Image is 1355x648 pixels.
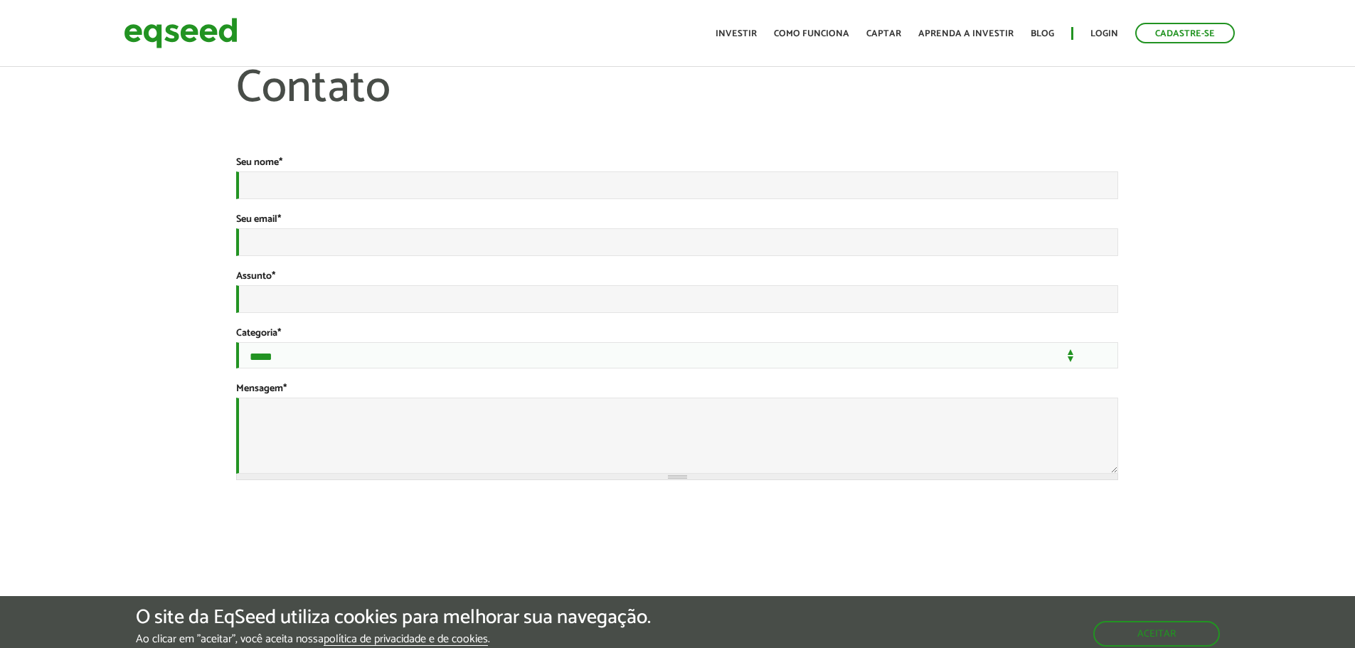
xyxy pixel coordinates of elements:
label: Assunto [236,272,275,282]
label: Seu email [236,215,281,225]
a: Captar [866,29,901,38]
a: Investir [716,29,757,38]
a: Login [1090,29,1118,38]
label: Mensagem [236,384,287,394]
label: Seu nome [236,158,282,168]
a: Como funciona [774,29,849,38]
a: Blog [1031,29,1054,38]
span: Este campo é obrigatório. [279,154,282,171]
label: Categoria [236,329,281,339]
a: política de privacidade e de cookies [324,634,488,646]
span: Este campo é obrigatório. [272,268,275,285]
a: Aprenda a investir [918,29,1014,38]
h5: O site da EqSeed utiliza cookies para melhorar sua navegação. [136,607,651,629]
iframe: reCAPTCHA [236,509,452,564]
span: Este campo é obrigatório. [277,325,281,341]
a: Cadastre-se [1135,23,1235,43]
span: Este campo é obrigatório. [283,381,287,397]
img: EqSeed [124,14,238,52]
span: Este campo é obrigatório. [277,211,281,228]
button: Aceitar [1093,621,1220,647]
p: Ao clicar em "aceitar", você aceita nossa . [136,632,651,646]
h1: Contato [236,64,1118,156]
